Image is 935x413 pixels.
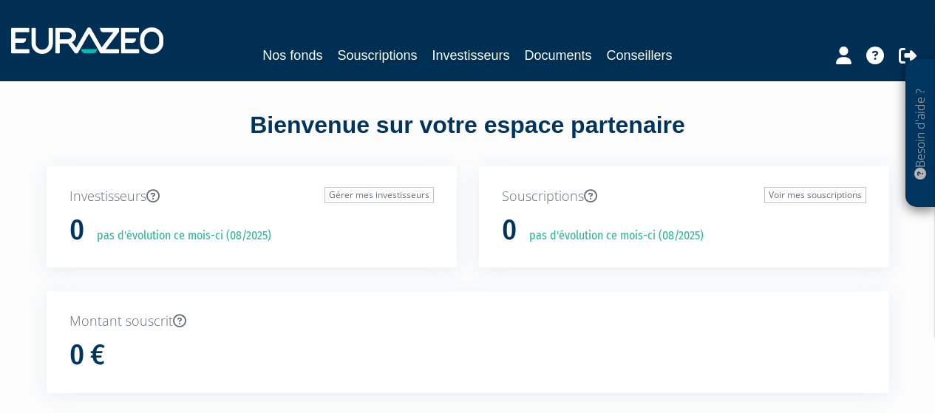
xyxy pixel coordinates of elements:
[502,215,517,246] h1: 0
[502,187,866,206] p: Souscriptions
[764,187,866,203] a: Voir mes souscriptions
[525,45,592,66] a: Documents
[35,109,900,166] div: Bienvenue sur votre espace partenaire
[69,187,434,206] p: Investisseurs
[337,45,417,66] a: Souscriptions
[86,228,271,245] p: pas d'évolution ce mois-ci (08/2025)
[69,340,105,371] h1: 0 €
[607,45,673,66] a: Conseillers
[11,27,163,54] img: 1732889491-logotype_eurazeo_blanc_rvb.png
[519,228,704,245] p: pas d'évolution ce mois-ci (08/2025)
[69,215,84,246] h1: 0
[262,45,322,66] a: Nos fonds
[432,45,509,66] a: Investisseurs
[912,67,929,200] p: Besoin d'aide ?
[324,187,434,203] a: Gérer mes investisseurs
[69,312,866,331] p: Montant souscrit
